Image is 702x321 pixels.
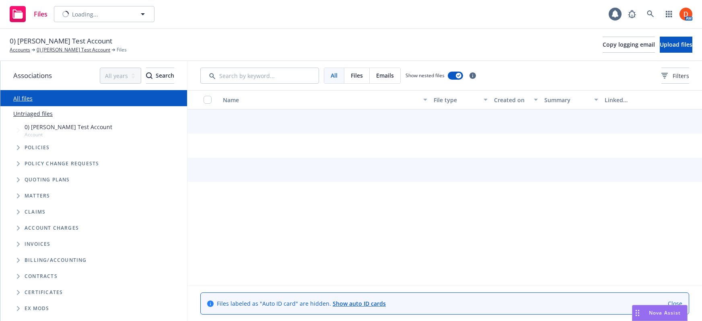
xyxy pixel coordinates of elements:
span: Emails [376,71,394,80]
button: Filters [661,68,689,84]
button: Copy logging email [603,37,655,53]
span: 0) [PERSON_NAME] Test Account [25,123,112,131]
span: Quoting plans [25,177,70,182]
span: Invoices [25,242,51,247]
a: Report a Bug [624,6,640,22]
span: Billing/Accounting [25,258,87,263]
a: Files [6,3,51,25]
span: Files [351,71,363,80]
a: Search [642,6,659,22]
a: Accounts [10,46,30,53]
span: Copy logging email [603,41,655,48]
button: Nova Assist [632,305,688,321]
button: File type [430,90,491,109]
span: All [331,71,338,80]
span: Contracts [25,274,58,279]
button: Created on [491,90,541,109]
button: Name [220,90,430,109]
img: photo [679,8,692,21]
span: Filters [673,72,689,80]
input: Search by keyword... [200,68,319,84]
input: Select all [204,96,212,104]
span: 0) [PERSON_NAME] Test Account [10,36,112,46]
a: 0) [PERSON_NAME] Test Account [37,46,110,53]
a: Untriaged files [13,109,53,118]
a: Show auto ID cards [333,300,386,307]
span: Associations [13,70,52,81]
button: Loading... [54,6,154,22]
span: Upload files [660,41,692,48]
svg: Search [146,72,152,79]
span: Filters [661,72,689,80]
div: Tree Example [0,121,187,252]
div: Created on [494,96,529,104]
span: Loading... [72,10,98,19]
span: Files labeled as "Auto ID card" are hidden. [217,299,386,308]
div: File type [434,96,479,104]
span: Claims [25,210,45,214]
button: Upload files [660,37,692,53]
span: Nova Assist [649,309,681,316]
span: Account charges [25,226,79,230]
div: Drag to move [632,305,642,321]
span: Policy change requests [25,161,99,166]
button: Linked associations [601,90,662,109]
button: SearchSearch [146,68,174,84]
span: Files [34,11,47,17]
span: Show nested files [406,72,445,79]
span: Account [25,131,112,138]
div: Search [146,68,174,83]
div: Linked associations [605,96,659,104]
a: Close [668,299,682,308]
span: Matters [25,193,50,198]
span: Ex Mods [25,306,49,311]
span: Policies [25,145,50,150]
span: Files [117,46,127,53]
div: Summary [544,96,589,104]
a: All files [13,95,33,102]
span: Certificates [25,290,63,295]
div: Name [223,96,418,104]
a: Switch app [661,6,677,22]
button: Summary [541,90,601,109]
